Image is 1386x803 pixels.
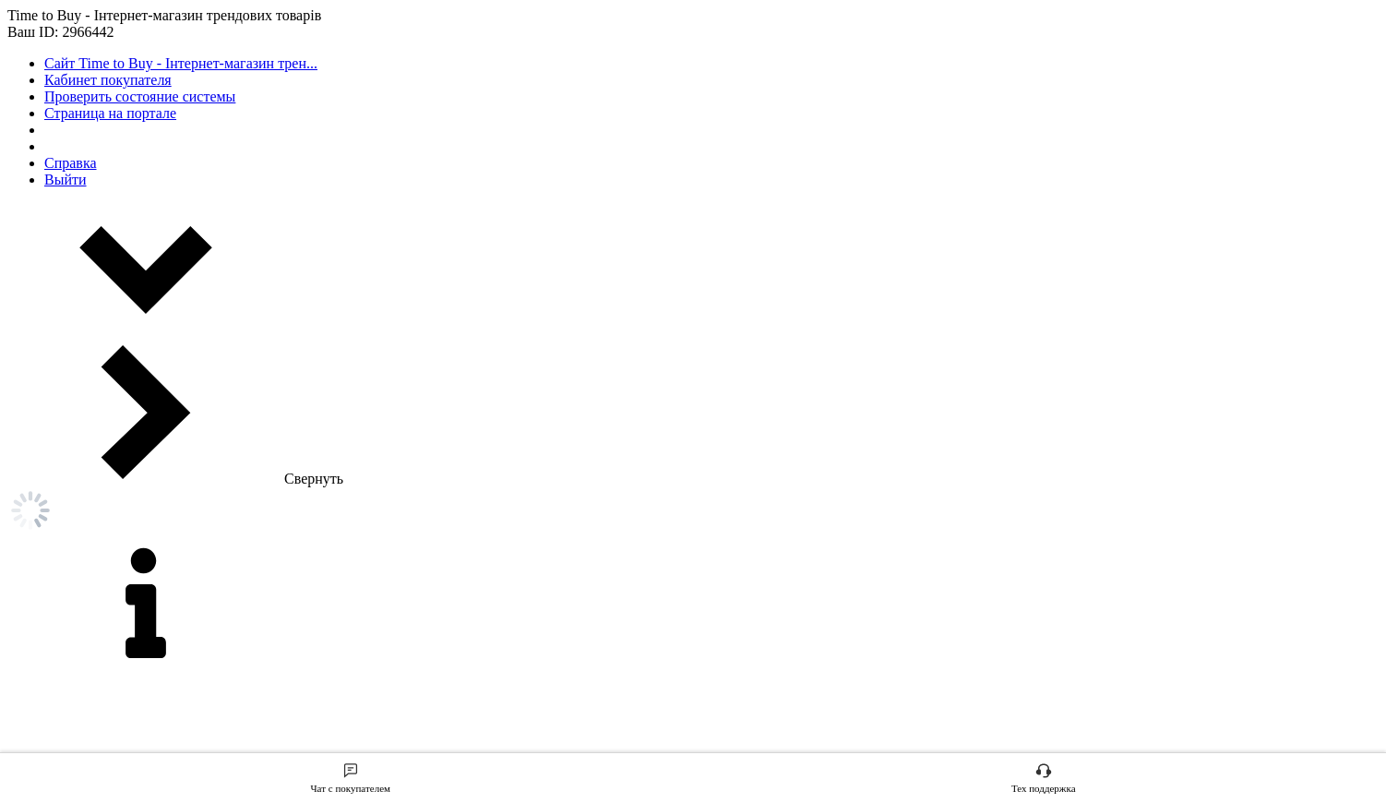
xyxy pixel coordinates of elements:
[60,11,198,28] span: Time to Buy - Інтернет-магазин трендових товарів
[54,146,99,162] span: Заказы
[54,463,171,497] span: Показатели работы компании
[65,253,145,270] span: Отмененные
[54,655,122,672] span: Аналитика
[54,401,158,417] span: Товары и услуги
[65,279,144,295] span: Оплаченные
[54,512,171,545] span: Панель управления
[60,28,221,44] div: Ваш ID: 2966442
[54,114,185,131] span: Заказы и сообщения
[65,227,153,244] span: Выполненные
[9,65,218,98] input: Поиск
[54,432,137,449] span: Уведомления
[54,369,125,386] span: Сообщения
[65,331,209,348] span: Очікуємо передоплату
[54,735,171,768] span: Управление сайтом
[65,305,140,321] span: Відправлені
[54,687,171,720] span: Инструменты вебмастера и SEO
[65,201,128,218] span: Принятые
[54,623,153,640] span: Каталог ProSale
[54,560,102,577] span: Отзывы
[65,174,105,191] span: Новые
[54,592,129,608] span: Покупатели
